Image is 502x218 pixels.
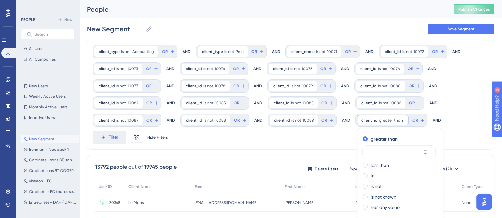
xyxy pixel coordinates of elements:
[432,49,438,54] span: OR
[371,182,382,190] label: is not
[29,83,48,89] span: New Users
[350,166,370,172] span: Export CSV
[116,83,126,89] span: is not
[186,100,202,106] span: client_id
[303,118,314,123] span: 10089
[29,147,69,152] span: Ironman - feedback 1
[291,83,301,89] span: is not
[147,135,168,140] span: Hide Filters
[202,49,223,54] span: client_type
[21,198,79,206] button: Entreprises - DAF / DAF lecteurs
[116,66,126,71] span: is not
[195,200,257,205] span: [EMAIL_ADDRESS][DOMAIN_NAME]
[99,49,120,54] span: client_type
[345,49,351,54] span: OR
[361,118,378,123] span: client_id
[127,100,138,106] span: 10082
[46,3,48,9] div: 2
[21,17,35,22] div: PEOPLE
[93,131,126,144] button: Filter
[320,83,326,89] span: OR
[344,46,358,57] button: OR
[186,83,202,89] span: client_id
[128,163,143,171] div: out of
[474,192,494,212] iframe: UserGuiding AI Assistant Launcher
[385,49,401,54] span: client_id
[116,100,126,106] span: is not
[452,45,461,58] div: AND
[411,115,426,125] button: OR
[186,66,202,71] span: client_id
[342,114,350,127] div: AND
[428,62,436,75] div: AND
[327,49,337,54] span: 10071
[285,200,314,205] span: [PERSON_NAME]
[204,118,214,123] span: is not
[145,115,160,125] button: OR
[360,66,377,71] span: client_id
[462,184,483,189] span: Client Type
[146,100,152,106] span: OR
[316,49,326,54] span: is not
[371,193,396,201] label: is not known
[232,64,247,74] button: OR
[320,115,335,125] button: OR
[290,66,300,71] span: is not
[272,45,280,58] div: AND
[21,55,75,63] button: All Companies
[254,96,262,110] div: AND
[429,79,437,93] div: AND
[360,83,377,89] span: client_id
[315,166,338,172] span: Delete Users
[127,118,138,123] span: 10087
[203,83,213,89] span: is not
[379,100,389,106] span: is not
[186,118,202,123] span: client_id
[251,49,257,54] span: OR
[99,66,115,71] span: client_id
[274,118,290,123] span: client_id
[321,118,327,123] span: OR
[21,188,79,196] button: Cabinets - EC toutes segmentations confondues hors BT
[162,49,168,54] span: OR
[342,96,350,110] div: AND
[341,79,349,93] div: AND
[378,83,388,89] span: is not
[64,17,72,22] span: New
[408,66,413,71] span: OR
[166,79,175,93] div: AND
[29,136,55,142] span: New Segment
[224,49,234,54] span: is not
[29,168,74,173] span: Cabinet sans BT COGEP
[341,62,349,75] div: AND
[408,81,422,91] button: OR
[183,45,191,58] div: AND
[319,64,334,74] button: OR
[302,66,313,71] span: 10075
[21,103,75,111] button: Monthly Active Users
[167,96,175,110] div: AND
[234,118,240,123] span: OR
[448,26,475,32] span: Save Segment
[273,66,289,71] span: client_id
[379,118,403,123] span: greater than
[21,82,75,90] button: New Users
[128,200,144,205] span: Le Mans
[291,118,301,123] span: is not
[21,177,79,185] button: viseeon - EC
[402,49,412,54] span: is not
[454,4,494,14] button: Publish Changes
[167,114,175,127] div: AND
[291,49,315,54] span: client_name
[431,46,446,57] button: OR
[95,163,127,171] div: 13792 people
[132,49,154,54] span: Accounting
[371,135,398,143] label: greater than
[35,32,69,37] input: Search
[144,163,177,171] div: 19945 people
[355,200,384,205] span: [PERSON_NAME]
[166,62,175,75] div: AND
[161,46,176,57] button: OR
[29,46,44,51] span: All Users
